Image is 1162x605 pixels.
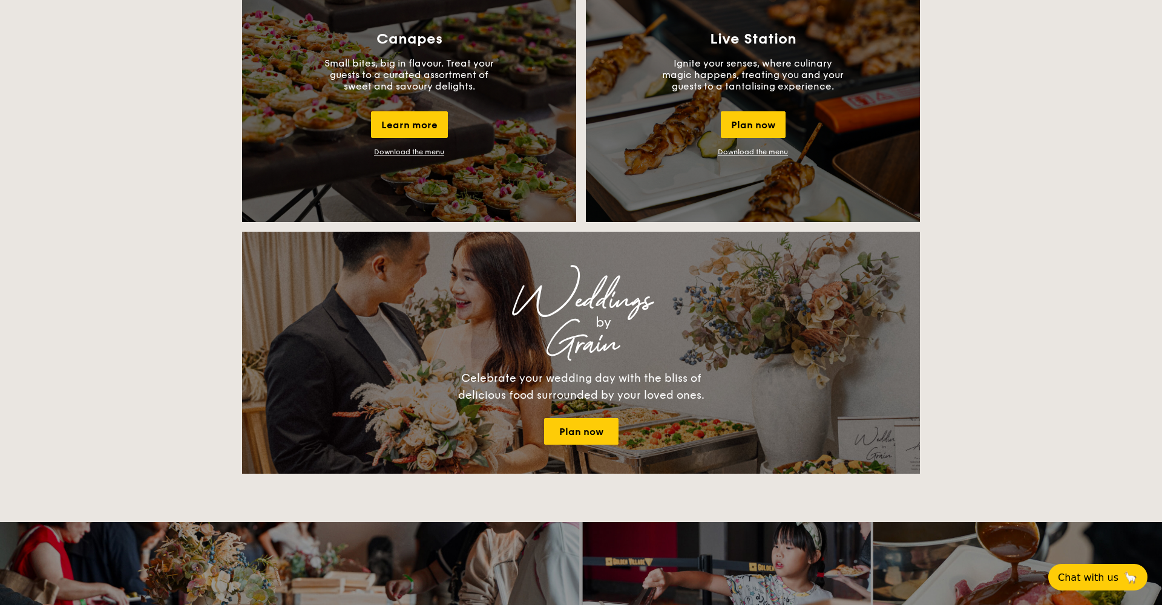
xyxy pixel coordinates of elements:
span: Chat with us [1058,572,1118,583]
div: Celebrate your wedding day with the bliss of delicious food surrounded by your loved ones. [445,370,717,404]
div: Learn more [371,111,448,138]
p: Small bites, big in flavour. Treat your guests to a curated assortment of sweet and savoury delig... [318,57,500,92]
div: Weddings [349,290,813,312]
a: Plan now [544,418,619,445]
h3: Live Station [710,31,796,48]
p: Ignite your senses, where culinary magic happens, treating you and your guests to a tantalising e... [662,57,844,92]
div: by [393,312,813,333]
button: Chat with us🦙 [1048,564,1147,590]
a: Download the menu [374,148,444,156]
span: 🦙 [1123,571,1138,584]
div: Plan now [721,111,786,138]
a: Download the menu [718,148,788,156]
h3: Canapes [376,31,442,48]
div: Grain [349,333,813,355]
